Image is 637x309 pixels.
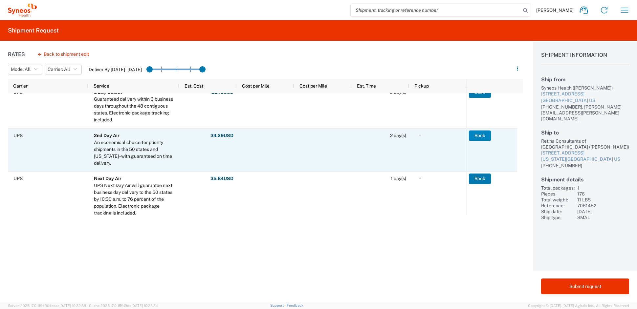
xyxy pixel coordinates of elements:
h1: Rates [8,51,25,57]
div: [US_STATE][GEOGRAPHIC_DATA] US [541,156,629,163]
div: 11 LBS [577,197,629,203]
div: 176 [577,191,629,197]
div: SMAL [577,215,629,220]
div: Total weight: [541,197,575,203]
span: Pickup [414,83,429,89]
button: Book [469,87,491,98]
div: Ship date: [541,209,575,215]
div: [STREET_ADDRESS] [541,150,629,156]
h2: Shipment Request [8,27,59,34]
strong: 22.13 USD [211,89,233,95]
div: 1 [577,185,629,191]
span: Est. Cost [185,83,203,89]
div: 7061452 [577,203,629,209]
div: An economical choice for priority shipments in the 50 states and Puerto Rico - with guaranteed on... [94,139,176,167]
span: Carrier [13,83,28,89]
h2: Ship from [541,76,629,83]
span: UPS [13,133,23,138]
h2: Ship to [541,130,629,136]
label: Deliver By [DATE] - [DATE] [89,67,142,72]
span: Mode: All [11,66,31,72]
div: [GEOGRAPHIC_DATA] US [541,97,629,104]
div: Guaranteed delivery within 3 business days throughout the 48 contiguous states. Electronic packag... [94,96,176,123]
a: [STREET_ADDRESS][US_STATE][GEOGRAPHIC_DATA] US [541,150,629,163]
div: Syneos Health ([PERSON_NAME]) [541,85,629,91]
span: Carrier: All [48,66,70,72]
span: Service [94,83,109,89]
a: Feedback [287,303,303,307]
button: Carrier: All [45,65,82,74]
div: Pieces [541,191,575,197]
span: 3 day(s) [390,90,406,95]
span: [PERSON_NAME] [536,7,574,13]
div: UPS Next Day Air will guarantee next business day delivery to the 50 states by 10:30 a.m. to 76 p... [94,182,176,216]
span: UPS [13,90,23,95]
button: 35.84USD [210,173,234,184]
button: Book [469,130,491,141]
b: Next Day Air [94,176,121,181]
div: Reference: [541,203,575,209]
span: Server: 2025.17.0-1194904eeae [8,304,86,308]
span: [DATE] 10:32:38 [59,304,86,308]
span: Est. Time [357,83,376,89]
div: Total packages: [541,185,575,191]
strong: 35.84 USD [210,175,233,182]
span: Cost per Mile [299,83,327,89]
input: Shipment, tracking or reference number [351,4,521,16]
span: Client: 2025.17.0-159f9de [89,304,158,308]
strong: 34.29 USD [210,133,233,139]
button: 22.13USD [211,87,234,98]
div: [DATE] [577,209,629,215]
h1: Shipment Information [541,52,629,65]
div: [PHONE_NUMBER], [PERSON_NAME][EMAIL_ADDRESS][PERSON_NAME][DOMAIN_NAME] [541,104,629,122]
a: Support [270,303,287,307]
span: Cost per Mile [242,83,270,89]
div: [STREET_ADDRESS] [541,91,629,97]
div: Retina Consultants of [GEOGRAPHIC_DATA] ([PERSON_NAME]) [541,138,629,150]
button: 34.29USD [210,130,234,141]
b: 2nd Day Air [94,133,120,138]
span: UPS [13,176,23,181]
span: 1 day(s) [391,176,406,181]
span: [DATE] 10:23:34 [131,304,158,308]
h2: Shipment details [541,176,629,183]
div: [PHONE_NUMBER] [541,163,629,169]
button: Book [469,173,491,184]
span: 2 day(s) [390,133,406,138]
button: Mode: All [8,65,42,74]
div: Ship type: [541,215,575,220]
b: 3 Day Select [94,90,122,95]
button: Submit request [541,278,629,294]
a: [STREET_ADDRESS][GEOGRAPHIC_DATA] US [541,91,629,104]
span: Copyright © [DATE]-[DATE] Agistix Inc., All Rights Reserved [528,303,629,309]
button: Back to shipment edit [33,49,94,60]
